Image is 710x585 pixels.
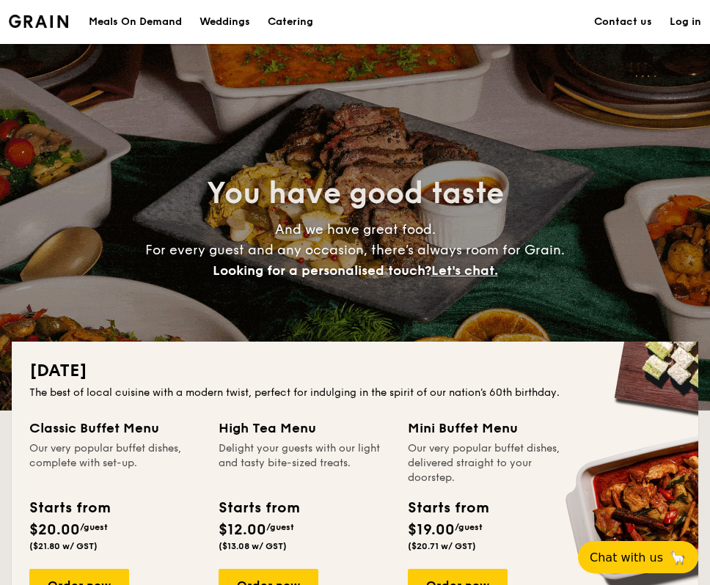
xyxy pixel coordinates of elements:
[219,418,390,438] div: High Tea Menu
[408,541,476,551] span: ($20.71 w/ GST)
[408,441,579,485] div: Our very popular buffet dishes, delivered straight to your doorstep.
[29,441,201,485] div: Our very popular buffet dishes, complete with set-up.
[578,541,698,573] button: Chat with us🦙
[431,262,498,279] span: Let's chat.
[29,359,681,383] h2: [DATE]
[29,497,109,519] div: Starts from
[408,497,488,519] div: Starts from
[9,15,68,28] img: Grain
[455,522,483,532] span: /guest
[219,541,287,551] span: ($13.08 w/ GST)
[219,497,299,519] div: Starts from
[408,418,579,438] div: Mini Buffet Menu
[29,418,201,438] div: Classic Buffet Menu
[590,551,663,564] span: Chat with us
[213,262,431,279] span: Looking for a personalised touch?
[669,549,687,566] span: 🦙
[80,522,108,532] span: /guest
[9,15,68,28] a: Logotype
[207,176,504,211] span: You have good taste
[219,521,266,539] span: $12.00
[408,521,455,539] span: $19.00
[145,221,565,279] span: And we have great food. For every guest and any occasion, there’s always room for Grain.
[29,386,681,400] div: The best of local cuisine with a modern twist, perfect for indulging in the spirit of our nation’...
[219,441,390,485] div: Delight your guests with our light and tasty bite-sized treats.
[266,522,294,532] span: /guest
[29,521,80,539] span: $20.00
[29,541,98,551] span: ($21.80 w/ GST)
